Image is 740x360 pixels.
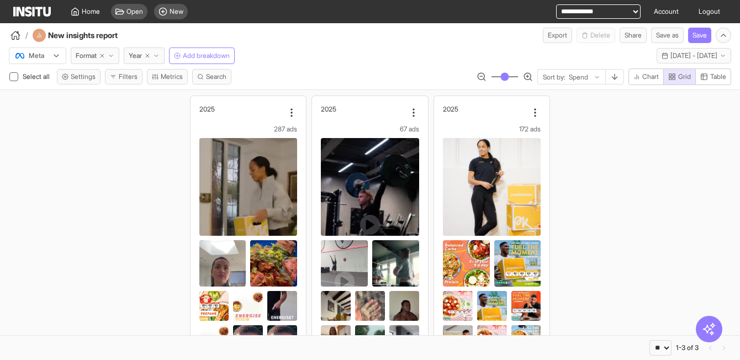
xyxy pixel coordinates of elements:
div: 2025 [199,105,284,113]
button: Delete [577,28,615,43]
div: New insights report [33,29,147,42]
h2: 2025 [443,105,458,113]
button: / [9,29,28,42]
span: Select all [23,72,52,81]
span: Grid [678,72,691,81]
span: Table [710,72,726,81]
span: Settings [71,72,96,81]
button: Grid [663,68,696,85]
button: Chart [628,68,664,85]
span: Add breakdown [183,51,230,60]
div: 287 ads [199,125,297,134]
span: New [170,7,183,16]
span: Search [206,72,226,81]
div: 67 ads [321,125,419,134]
span: Year [129,51,142,60]
div: 172 ads [443,125,541,134]
span: Format [76,51,97,60]
span: Sort by: [543,73,565,82]
button: Format [71,47,119,64]
div: 2025 [321,105,405,113]
span: / [25,30,28,41]
button: Share [620,28,647,43]
h4: New insights report [48,30,147,41]
div: 1-3 of 3 [676,343,699,352]
span: Open [126,7,143,16]
button: [DATE] - [DATE] [657,48,731,63]
h2: 2025 [199,105,215,113]
span: [DATE] - [DATE] [670,51,717,60]
button: Export [543,28,572,43]
span: Home [82,7,100,16]
button: Filters [105,69,142,84]
img: Logo [13,7,51,17]
button: Year [124,47,165,64]
span: You cannot delete a preset report. [577,28,615,43]
span: Chart [642,72,659,81]
div: 2025 [443,105,527,113]
button: Settings [57,69,101,84]
button: Save [688,28,711,43]
button: Table [695,68,731,85]
button: Metrics [147,69,188,84]
button: Save as [651,28,684,43]
button: Add breakdown [169,47,235,64]
button: Search [192,69,231,84]
h2: 2025 [321,105,336,113]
